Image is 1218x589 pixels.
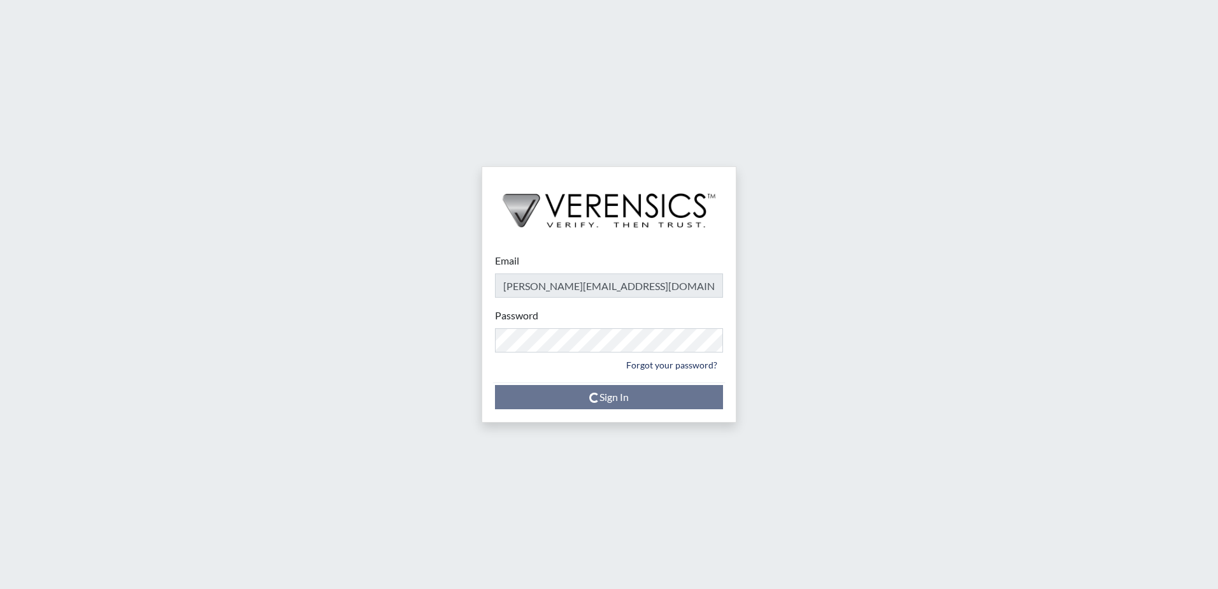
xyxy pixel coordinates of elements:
[495,385,723,409] button: Sign In
[495,253,519,268] label: Email
[495,273,723,298] input: Email
[495,308,538,323] label: Password
[620,355,723,375] a: Forgot your password?
[482,167,736,241] img: logo-wide-black.2aad4157.png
